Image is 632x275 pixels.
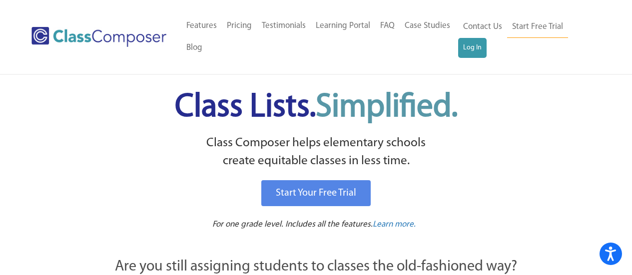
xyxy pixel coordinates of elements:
nav: Header Menu [458,16,593,58]
span: Learn more. [373,220,416,229]
a: Testimonials [257,15,311,37]
p: Class Composer helps elementary schools create equitable classes in less time. [60,134,573,171]
a: Features [181,15,222,37]
a: Contact Us [458,16,507,38]
span: Class Lists. [175,91,458,124]
span: For one grade level. Includes all the features. [212,220,373,229]
a: Start Free Trial [507,16,568,38]
nav: Header Menu [181,15,458,59]
a: Pricing [222,15,257,37]
span: Start Your Free Trial [276,188,356,198]
a: Learning Portal [311,15,375,37]
a: Blog [181,37,207,59]
a: Start Your Free Trial [261,180,371,206]
img: Class Composer [31,27,166,47]
a: Log In [458,38,487,58]
a: Case Studies [400,15,455,37]
a: Learn more. [373,219,416,231]
a: FAQ [375,15,400,37]
span: Simplified. [316,91,458,124]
